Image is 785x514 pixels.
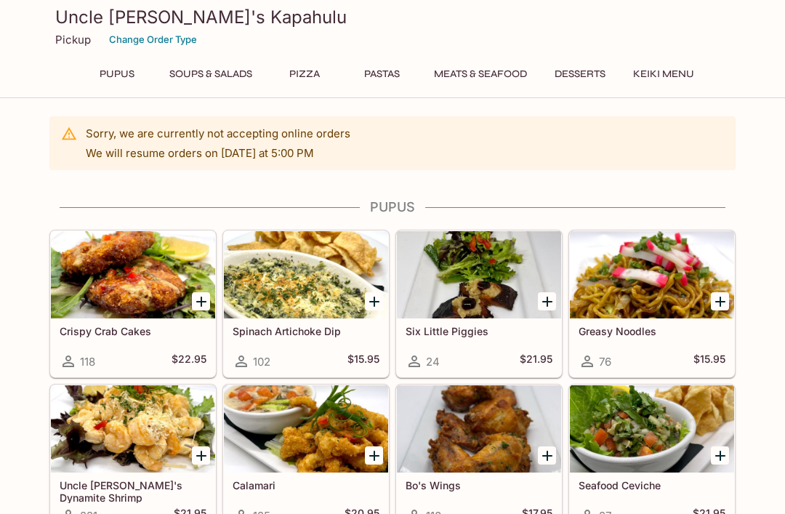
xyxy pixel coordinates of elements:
[569,230,735,377] a: Greasy Noodles76$15.95
[223,230,389,377] a: Spinach Artichoke Dip102$15.95
[396,230,562,377] a: Six Little Piggies24$21.95
[547,64,613,84] button: Desserts
[50,230,216,377] a: Crispy Crab Cakes118$22.95
[349,64,414,84] button: Pastas
[86,127,350,140] p: Sorry, we are currently not accepting online orders
[49,199,736,215] h4: Pupus
[711,446,729,465] button: Add Seafood Ceviche
[693,353,725,370] h5: $15.95
[60,325,206,337] h5: Crispy Crab Cakes
[579,325,725,337] h5: Greasy Noodles
[406,479,552,491] h5: Bo's Wings
[55,6,730,28] h3: Uncle [PERSON_NAME]'s Kapahulu
[272,64,337,84] button: Pizza
[192,446,210,465] button: Add Uncle Bo's Dynamite Shrimp
[253,355,270,369] span: 102
[625,64,702,84] button: Keiki Menu
[60,479,206,503] h5: Uncle [PERSON_NAME]'s Dynamite Shrimp
[86,146,350,160] p: We will resume orders on [DATE] at 5:00 PM
[55,33,91,47] p: Pickup
[233,479,379,491] h5: Calamari
[426,64,535,84] button: Meats & Seafood
[172,353,206,370] h5: $22.95
[711,292,729,310] button: Add Greasy Noodles
[365,446,383,465] button: Add Calamari
[365,292,383,310] button: Add Spinach Artichoke Dip
[570,231,734,318] div: Greasy Noodles
[538,446,556,465] button: Add Bo's Wings
[599,355,611,369] span: 76
[161,64,260,84] button: Soups & Salads
[397,231,561,318] div: Six Little Piggies
[224,385,388,473] div: Calamari
[347,353,379,370] h5: $15.95
[51,231,215,318] div: Crispy Crab Cakes
[80,355,95,369] span: 118
[570,385,734,473] div: Seafood Ceviche
[102,28,204,51] button: Change Order Type
[51,385,215,473] div: Uncle Bo's Dynamite Shrimp
[233,325,379,337] h5: Spinach Artichoke Dip
[520,353,552,370] h5: $21.95
[192,292,210,310] button: Add Crispy Crab Cakes
[84,64,150,84] button: Pupus
[538,292,556,310] button: Add Six Little Piggies
[224,231,388,318] div: Spinach Artichoke Dip
[579,479,725,491] h5: Seafood Ceviche
[397,385,561,473] div: Bo's Wings
[406,325,552,337] h5: Six Little Piggies
[426,355,440,369] span: 24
